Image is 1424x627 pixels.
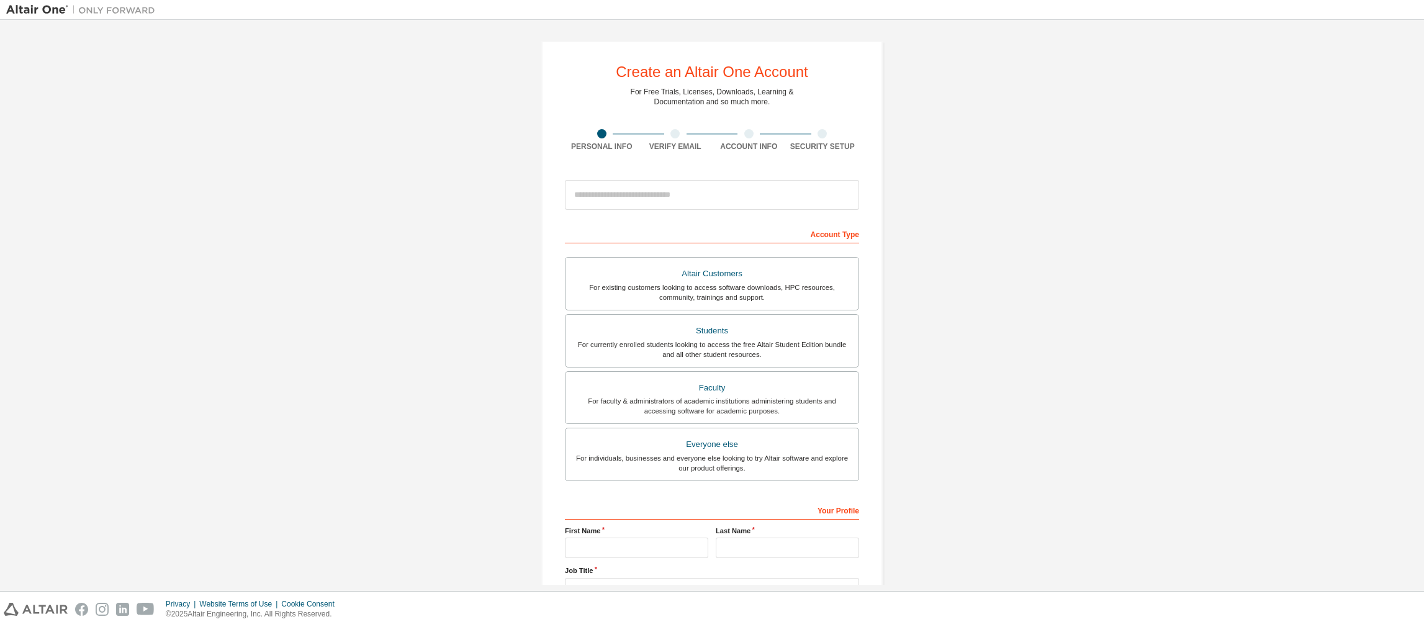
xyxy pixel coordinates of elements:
[573,436,851,453] div: Everyone else
[565,142,639,151] div: Personal Info
[573,265,851,282] div: Altair Customers
[712,142,786,151] div: Account Info
[573,379,851,397] div: Faculty
[6,4,161,16] img: Altair One
[96,603,109,616] img: instagram.svg
[75,603,88,616] img: facebook.svg
[573,396,851,416] div: For faculty & administrators of academic institutions administering students and accessing softwa...
[166,609,342,620] p: © 2025 Altair Engineering, Inc. All Rights Reserved.
[616,65,808,79] div: Create an Altair One Account
[631,87,794,107] div: For Free Trials, Licenses, Downloads, Learning & Documentation and so much more.
[786,142,860,151] div: Security Setup
[4,603,68,616] img: altair_logo.svg
[565,223,859,243] div: Account Type
[639,142,713,151] div: Verify Email
[166,599,199,609] div: Privacy
[199,599,281,609] div: Website Terms of Use
[565,526,708,536] label: First Name
[116,603,129,616] img: linkedin.svg
[565,566,859,575] label: Job Title
[281,599,341,609] div: Cookie Consent
[716,526,859,536] label: Last Name
[573,322,851,340] div: Students
[565,500,859,520] div: Your Profile
[137,603,155,616] img: youtube.svg
[573,340,851,359] div: For currently enrolled students looking to access the free Altair Student Edition bundle and all ...
[573,282,851,302] div: For existing customers looking to access software downloads, HPC resources, community, trainings ...
[573,453,851,473] div: For individuals, businesses and everyone else looking to try Altair software and explore our prod...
